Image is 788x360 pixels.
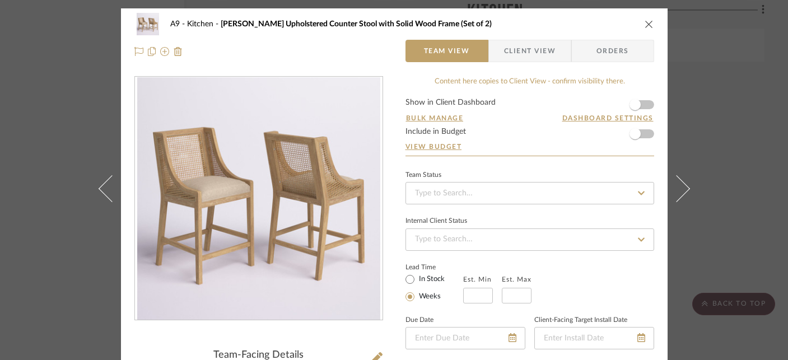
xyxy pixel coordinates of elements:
label: Client-Facing Target Install Date [534,317,627,323]
span: Kitchen [187,20,221,28]
input: Enter Install Date [534,327,654,349]
button: Bulk Manage [405,113,464,123]
img: Remove from project [174,47,183,56]
div: Content here copies to Client View - confirm visibility there. [405,76,654,87]
a: View Budget [405,142,654,151]
div: Internal Client Status [405,218,467,224]
label: Lead Time [405,262,463,272]
span: Client View [504,40,556,62]
label: Weeks [417,292,441,302]
div: 0 [135,77,383,320]
input: Type to Search… [405,228,654,251]
div: Team Status [405,172,441,178]
span: Team View [424,40,470,62]
button: close [644,19,654,29]
img: 7b041f1d-0304-487c-942f-decde1e05ba7_436x436.jpg [137,77,380,320]
button: Dashboard Settings [562,113,654,123]
input: Enter Due Date [405,327,525,349]
mat-radio-group: Select item type [405,272,463,303]
label: In Stock [417,274,445,284]
label: Est. Max [502,275,531,283]
span: [PERSON_NAME] Upholstered Counter Stool with Solid Wood Frame (Set of 2) [221,20,492,28]
label: Est. Min [463,275,492,283]
img: 7b041f1d-0304-487c-942f-decde1e05ba7_48x40.jpg [134,13,161,35]
input: Type to Search… [405,182,654,204]
span: Orders [584,40,641,62]
span: A9 [170,20,187,28]
label: Due Date [405,317,433,323]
